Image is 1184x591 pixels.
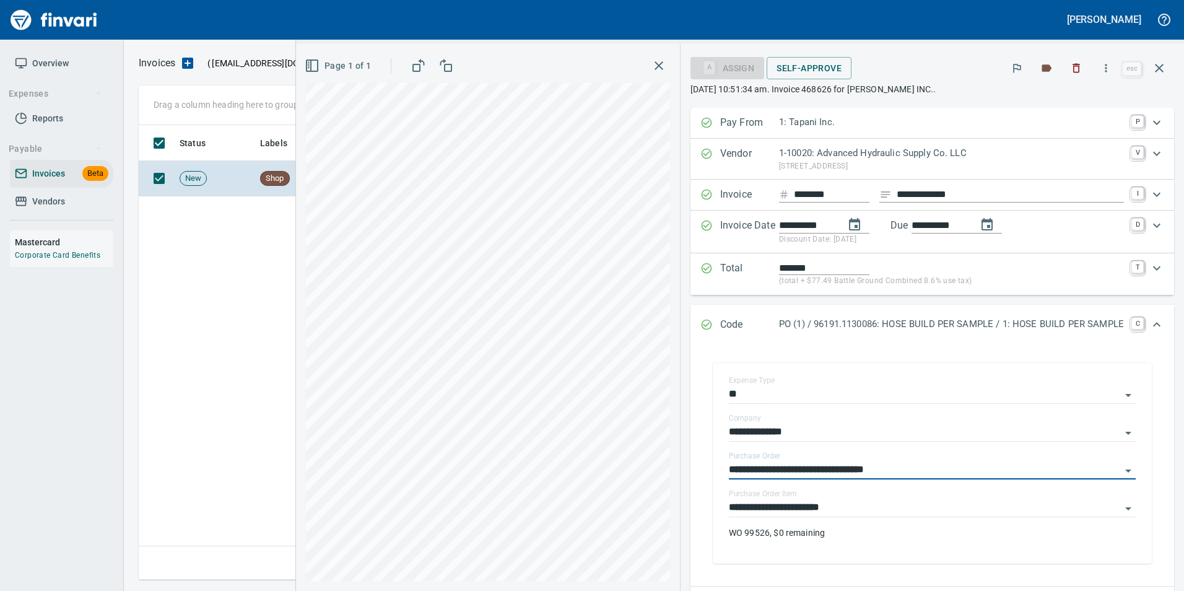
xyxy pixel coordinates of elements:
[260,136,303,151] span: Labels
[211,57,353,69] span: [EMAIL_ADDRESS][DOMAIN_NAME]
[82,167,108,181] span: Beta
[32,166,65,182] span: Invoices
[32,111,63,126] span: Reports
[260,136,287,151] span: Labels
[779,115,1124,129] p: 1: Tapani Inc.
[1033,55,1060,82] button: Labels
[720,218,779,246] p: Invoice Date
[10,105,113,133] a: Reports
[1120,462,1137,479] button: Open
[139,56,175,71] p: Invoices
[9,86,102,102] span: Expenses
[729,377,775,385] label: Expense Type
[32,194,65,209] span: Vendors
[779,275,1124,287] p: (total + $77.49 Battle Ground Combined 8.6% use tax)
[7,5,100,35] img: Finvari
[180,136,222,151] span: Status
[690,253,1174,295] div: Expand
[1131,261,1144,273] a: T
[1131,187,1144,199] a: I
[690,180,1174,211] div: Expand
[1123,62,1141,76] a: esc
[720,187,779,203] p: Invoice
[32,56,69,71] span: Overview
[15,235,113,249] h6: Mastercard
[729,491,796,498] label: Purchase Order Item
[1120,387,1137,404] button: Open
[690,211,1174,253] div: Expand
[9,141,102,157] span: Payable
[302,55,376,77] button: Page 1 of 1
[777,61,842,76] span: Self-Approve
[175,56,200,71] button: Upload an Invoice
[1063,55,1090,82] button: Discard
[15,251,100,260] a: Corporate Card Benefits
[720,317,779,333] p: Code
[779,160,1124,173] p: [STREET_ADDRESS]
[200,57,357,69] p: ( )
[779,234,1124,246] p: Discount Date: [DATE]
[1092,55,1120,82] button: More
[779,317,1124,331] p: PO (1) / 96191.1130086: HOSE BUILD PER SAMPLE / 1: HOSE BUILD PER SAMPLE
[1120,424,1137,442] button: Open
[840,210,869,240] button: change date
[1067,13,1141,26] h5: [PERSON_NAME]
[1131,115,1144,128] a: P
[10,188,113,216] a: Vendors
[4,82,107,105] button: Expenses
[729,415,761,422] label: Company
[1131,317,1144,330] a: C
[779,187,789,202] svg: Invoice number
[720,146,779,172] p: Vendor
[1131,218,1144,230] a: D
[690,305,1174,346] div: Expand
[690,83,1174,95] p: [DATE] 10:51:34 am. Invoice 468626 for [PERSON_NAME] INC..
[180,136,206,151] span: Status
[10,50,113,77] a: Overview
[1120,500,1137,517] button: Open
[154,98,335,111] p: Drag a column heading here to group the table
[4,138,107,160] button: Payable
[720,115,779,131] p: Pay From
[139,56,175,71] nav: breadcrumb
[1003,55,1030,82] button: Flag
[729,453,780,460] label: Purchase Order
[307,58,371,74] span: Page 1 of 1
[10,160,113,188] a: InvoicesBeta
[729,527,1136,539] p: WO 99526, $0 remaining
[972,210,1002,240] button: change due date
[1131,146,1144,159] a: V
[690,108,1174,139] div: Expand
[690,62,764,72] div: Assign
[890,218,949,233] p: Due
[767,57,851,80] button: Self-Approve
[1064,10,1144,29] button: [PERSON_NAME]
[180,173,206,185] span: New
[779,146,1124,160] p: 1-10020: Advanced Hydraulic Supply Co. LLC
[261,173,289,185] span: Shop
[690,139,1174,180] div: Expand
[720,261,779,287] p: Total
